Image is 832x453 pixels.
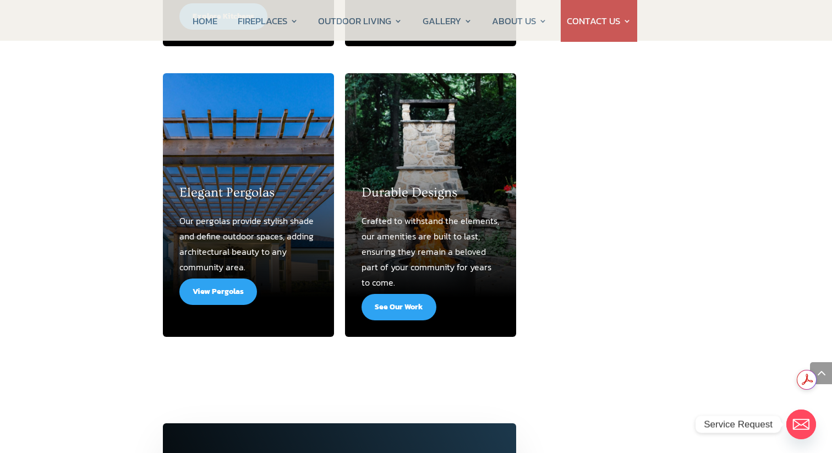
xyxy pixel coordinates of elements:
[362,294,436,320] a: See Our Work
[362,213,500,290] p: Crafted to withstand the elements, our amenities are built to last, ensuring they remain a belove...
[362,183,500,208] h4: Durable Designs
[179,213,318,275] p: Our pergolas provide stylish shade and define outdoor spaces, adding architectural beauty to any ...
[179,279,257,305] a: View Pergolas
[179,183,318,208] h4: Elegant Pergolas
[786,410,816,439] a: Email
